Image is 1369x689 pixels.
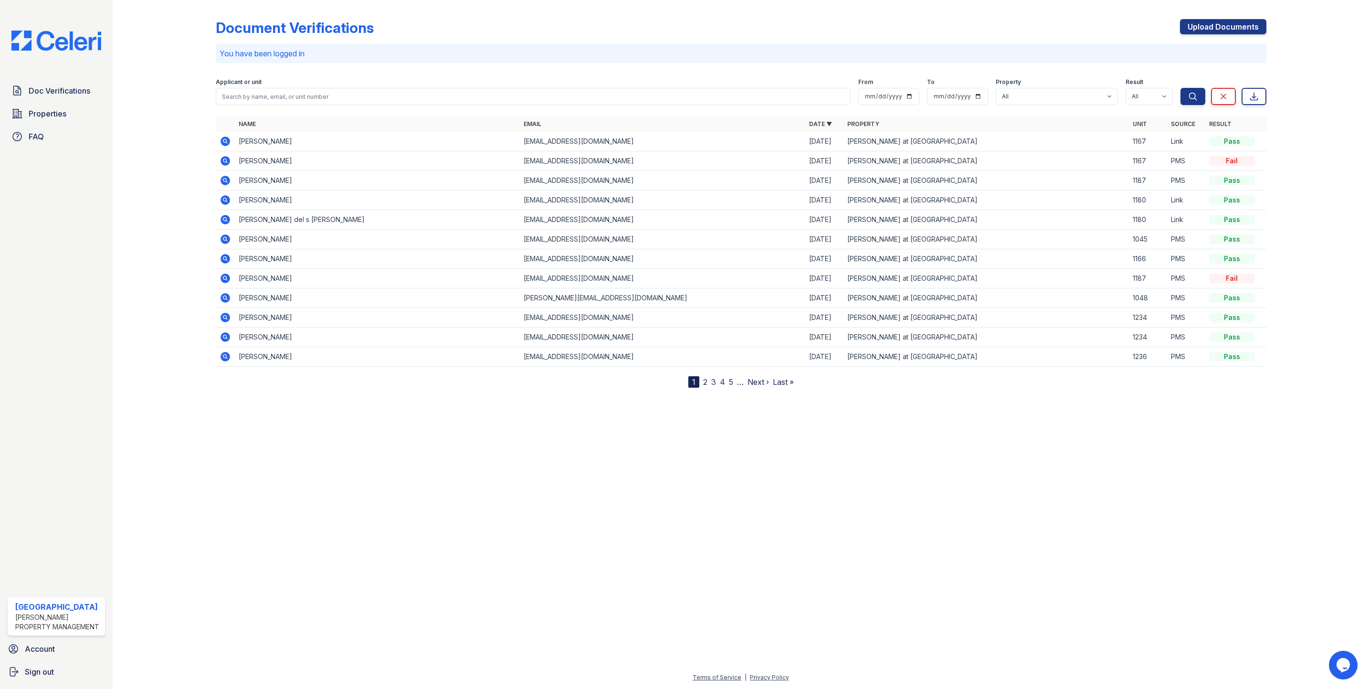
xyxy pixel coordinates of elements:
td: 1167 [1129,151,1167,171]
a: Date ▼ [809,120,832,127]
img: CE_Logo_Blue-a8612792a0a2168367f1c8372b55b34899dd931a85d93a1a3d3e32e68fde9ad4.png [4,31,109,51]
a: Sign out [4,662,109,681]
td: PMS [1167,249,1205,269]
td: [EMAIL_ADDRESS][DOMAIN_NAME] [520,132,805,151]
td: [DATE] [805,249,843,269]
td: 1234 [1129,328,1167,347]
a: 4 [720,377,725,387]
div: Pass [1209,176,1255,185]
td: PMS [1167,171,1205,191]
td: Link [1167,132,1205,151]
div: Pass [1209,293,1255,303]
a: Next › [748,377,769,387]
span: Account [25,643,55,655]
div: Pass [1209,215,1255,224]
td: PMS [1167,288,1205,308]
a: Email [524,120,541,127]
label: Result [1126,78,1143,86]
a: Last » [773,377,794,387]
a: Property [847,120,879,127]
td: [DATE] [805,171,843,191]
td: [EMAIL_ADDRESS][DOMAIN_NAME] [520,191,805,210]
a: Terms of Service [693,674,741,681]
td: [DATE] [805,151,843,171]
td: Link [1167,210,1205,230]
td: [DATE] [805,191,843,210]
div: Pass [1209,352,1255,361]
a: Source [1171,120,1195,127]
td: [PERSON_NAME] [235,171,520,191]
div: Pass [1209,195,1255,205]
span: Doc Verifications [29,85,90,96]
td: [PERSON_NAME] [235,308,520,328]
td: [EMAIL_ADDRESS][DOMAIN_NAME] [520,210,805,230]
td: [PERSON_NAME] at [GEOGRAPHIC_DATA] [843,230,1129,249]
div: Fail [1209,274,1255,283]
td: [PERSON_NAME] [235,347,520,367]
div: 1 [688,376,699,388]
td: 1166 [1129,249,1167,269]
td: [DATE] [805,210,843,230]
a: Doc Verifications [8,81,105,100]
td: [DATE] [805,269,843,288]
td: 1180 [1129,191,1167,210]
div: Pass [1209,254,1255,264]
td: [PERSON_NAME] at [GEOGRAPHIC_DATA] [843,328,1129,347]
td: [PERSON_NAME] [235,151,520,171]
td: [PERSON_NAME] at [GEOGRAPHIC_DATA] [843,249,1129,269]
td: 1236 [1129,347,1167,367]
td: [DATE] [805,328,843,347]
td: [PERSON_NAME] at [GEOGRAPHIC_DATA] [843,210,1129,230]
input: Search by name, email, or unit number [216,88,851,105]
a: Upload Documents [1180,19,1266,34]
td: [DATE] [805,308,843,328]
td: [DATE] [805,347,843,367]
td: [EMAIL_ADDRESS][DOMAIN_NAME] [520,328,805,347]
td: 1187 [1129,171,1167,191]
label: Applicant or unit [216,78,262,86]
td: [PERSON_NAME] [235,230,520,249]
td: [DATE] [805,288,843,308]
td: PMS [1167,151,1205,171]
a: Properties [8,104,105,123]
p: You have been logged in [220,48,1263,59]
td: 1180 [1129,210,1167,230]
td: 1167 [1129,132,1167,151]
a: Account [4,639,109,658]
td: [PERSON_NAME] del s [PERSON_NAME] [235,210,520,230]
td: 1048 [1129,288,1167,308]
td: [PERSON_NAME] at [GEOGRAPHIC_DATA] [843,347,1129,367]
label: From [858,78,873,86]
a: 3 [711,377,716,387]
div: Fail [1209,156,1255,166]
td: [PERSON_NAME] at [GEOGRAPHIC_DATA] [843,269,1129,288]
td: Link [1167,191,1205,210]
div: Document Verifications [216,19,374,36]
td: [PERSON_NAME] at [GEOGRAPHIC_DATA] [843,151,1129,171]
td: [PERSON_NAME] [235,249,520,269]
span: FAQ [29,131,44,142]
td: PMS [1167,230,1205,249]
td: [EMAIL_ADDRESS][DOMAIN_NAME] [520,230,805,249]
td: [PERSON_NAME] at [GEOGRAPHIC_DATA] [843,191,1129,210]
td: 1187 [1129,269,1167,288]
a: Privacy Policy [750,674,789,681]
span: Sign out [25,666,54,678]
div: | [745,674,747,681]
td: [DATE] [805,132,843,151]
label: To [927,78,935,86]
td: 1234 [1129,308,1167,328]
td: 1045 [1129,230,1167,249]
td: PMS [1167,328,1205,347]
div: [GEOGRAPHIC_DATA] [15,601,101,613]
span: Properties [29,108,66,119]
div: Pass [1209,234,1255,244]
a: Unit [1133,120,1147,127]
div: Pass [1209,332,1255,342]
div: Pass [1209,137,1255,146]
td: [PERSON_NAME] [235,328,520,347]
td: PMS [1167,269,1205,288]
a: Name [239,120,256,127]
td: PMS [1167,308,1205,328]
